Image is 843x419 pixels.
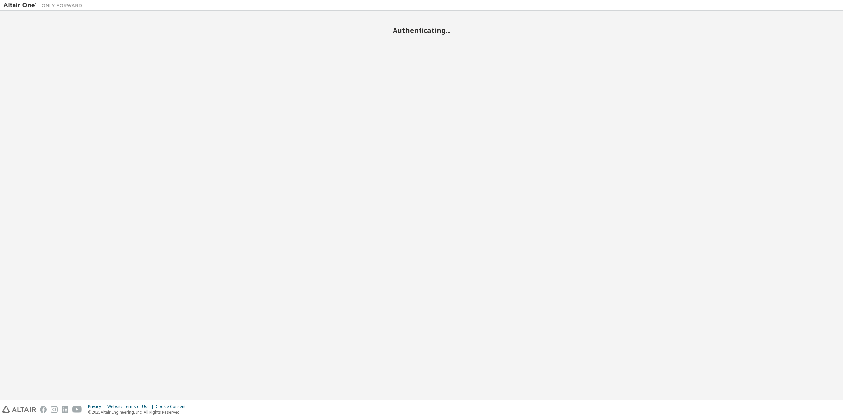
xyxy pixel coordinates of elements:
div: Website Terms of Use [107,404,156,409]
h2: Authenticating... [3,26,840,35]
div: Cookie Consent [156,404,190,409]
p: © 2025 Altair Engineering, Inc. All Rights Reserved. [88,409,190,415]
img: linkedin.svg [62,406,68,413]
img: instagram.svg [51,406,58,413]
img: facebook.svg [40,406,47,413]
div: Privacy [88,404,107,409]
img: altair_logo.svg [2,406,36,413]
img: youtube.svg [72,406,82,413]
img: Altair One [3,2,86,9]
